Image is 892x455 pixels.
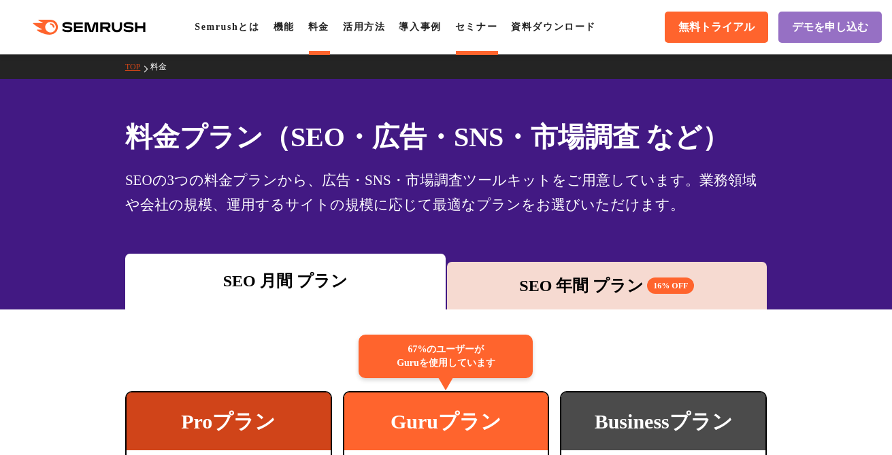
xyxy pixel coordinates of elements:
h1: 料金プラン（SEO・広告・SNS・市場調査 など） [125,117,767,157]
div: 67%のユーザーが Guruを使用しています [359,335,533,378]
a: 資料ダウンロード [511,22,596,32]
a: TOP [125,62,150,71]
a: 料金 [150,62,177,71]
a: セミナー [455,22,497,32]
span: 無料トライアル [678,20,755,35]
a: 無料トライアル [665,12,768,43]
span: デモを申し込む [792,20,868,35]
a: 料金 [308,22,329,32]
span: 16% OFF [647,277,694,294]
a: デモを申し込む [778,12,882,43]
div: SEO 年間 プラン [454,273,761,298]
a: Semrushとは [195,22,259,32]
div: Businessプラン [561,392,765,450]
a: 機能 [274,22,295,32]
a: 導入事例 [399,22,441,32]
div: SEOの3つの料金プランから、広告・SNS・市場調査ツールキットをご用意しています。業務領域や会社の規模、運用するサイトの規模に応じて最適なプランをお選びいただけます。 [125,168,767,217]
div: Guruプラン [344,392,548,450]
a: 活用方法 [343,22,385,32]
div: SEO 月間 プラン [132,269,439,293]
div: Proプラン [127,392,331,450]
